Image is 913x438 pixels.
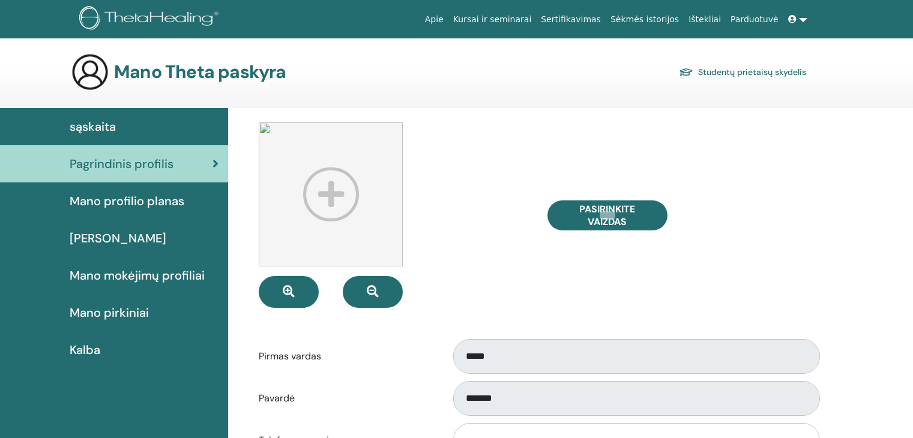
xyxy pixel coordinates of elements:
[259,122,403,266] img: profile
[562,203,652,228] span: Pasirinkite Vaizdas
[679,64,806,80] a: Studentų prietaisų skydelis
[114,61,286,83] h3: Mano Theta paskyra
[536,8,606,31] a: Sertifikavimas
[684,8,726,31] a: Ištekliai
[70,266,205,284] span: Mano mokėjimų profiliai
[70,155,173,173] span: Pagrindinis profilis
[79,6,223,33] img: logo.png
[679,67,693,77] img: graduation-cap.svg
[606,8,684,31] a: Sėkmės istorijos
[726,8,783,31] a: Parduotuvė
[250,387,442,410] label: Pavardė
[71,53,109,91] img: generic-user-icon.jpg
[70,229,166,247] span: [PERSON_NAME]
[70,341,100,359] span: Kalba
[70,118,116,136] span: sąskaita
[420,8,448,31] a: Apie
[600,211,615,220] input: Pasirinkite Vaizdas
[250,345,442,368] label: Pirmas vardas
[448,8,537,31] a: Kursai ir seminarai
[70,304,149,322] span: Mano pirkiniai
[70,192,184,210] span: Mano profilio planas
